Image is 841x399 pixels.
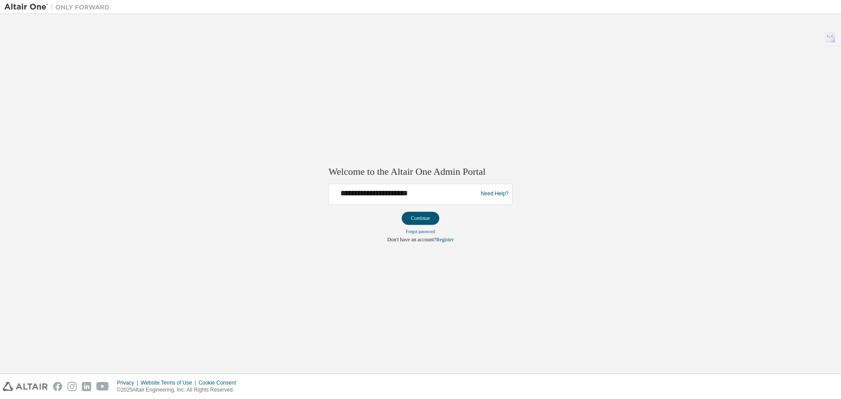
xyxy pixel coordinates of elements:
a: Forgot password [406,229,435,234]
span: Don't have an account? [387,237,436,243]
img: youtube.svg [96,382,109,391]
div: Website Terms of Use [141,379,198,386]
div: Cookie Consent [198,379,241,386]
button: Continue [402,212,439,225]
h2: Welcome to the Altair One Admin Portal [329,166,512,178]
a: Need Help? [481,194,509,194]
img: altair_logo.svg [3,382,48,391]
div: Privacy [117,379,141,386]
img: linkedin.svg [82,382,91,391]
p: © 2025 Altair Engineering, Inc. All Rights Reserved. [117,386,241,394]
img: instagram.svg [67,382,77,391]
img: Altair One [4,3,114,11]
img: facebook.svg [53,382,62,391]
a: Register [436,237,454,243]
